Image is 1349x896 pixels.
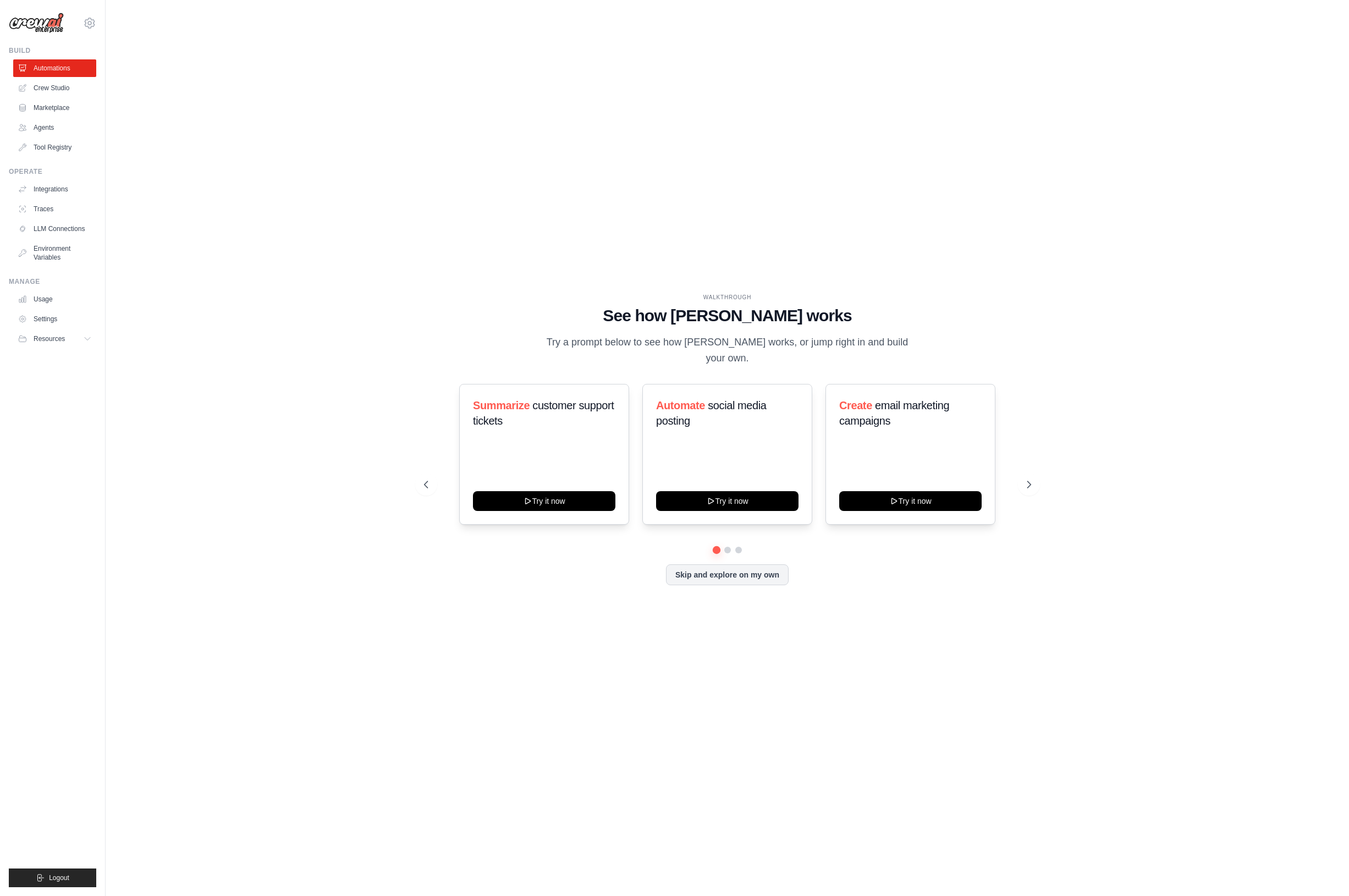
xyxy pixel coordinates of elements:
span: customer support tickets [473,399,614,427]
a: Tool Registry [13,139,96,156]
a: Usage [13,290,96,308]
a: Agents [13,119,96,136]
a: Marketplace [13,99,96,117]
span: Automate [656,399,705,411]
button: Skip and explore on my own [666,564,789,585]
button: Logout [9,868,96,887]
a: Environment Variables [13,240,96,266]
p: Try a prompt below to see how [PERSON_NAME] works, or jump right in and build your own. [543,334,912,367]
a: Crew Studio [13,79,96,97]
h1: See how [PERSON_NAME] works [424,306,1031,326]
div: Manage [9,277,96,286]
button: Try it now [473,491,615,511]
span: Create [839,399,872,411]
img: Logo [9,13,64,34]
span: Logout [49,873,69,882]
button: Resources [13,330,96,348]
div: Operate [9,167,96,176]
a: Traces [13,200,96,218]
button: Try it now [656,491,799,511]
a: Automations [13,59,96,77]
a: Integrations [13,180,96,198]
a: LLM Connections [13,220,96,238]
span: social media posting [656,399,767,427]
iframe: Chat Widget [1294,843,1349,896]
button: Try it now [839,491,982,511]
span: Resources [34,334,65,343]
span: Summarize [473,399,530,411]
span: email marketing campaigns [839,399,949,427]
div: Build [9,46,96,55]
a: Settings [13,310,96,328]
div: WALKTHROUGH [424,293,1031,301]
